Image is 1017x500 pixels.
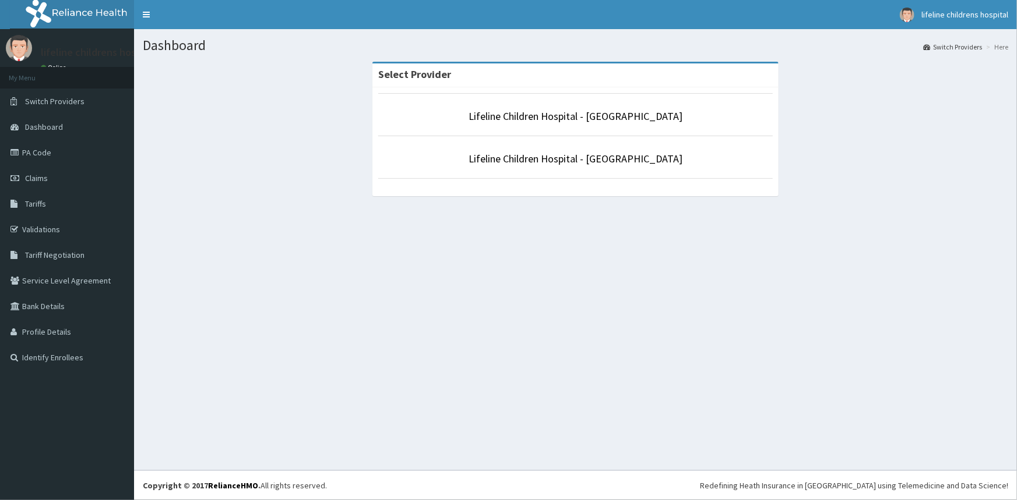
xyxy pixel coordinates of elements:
span: Dashboard [25,122,63,132]
li: Here [983,42,1008,52]
a: Lifeline Children Hospital - [GEOGRAPHIC_DATA] [469,109,682,123]
span: Tariffs [25,198,46,209]
div: Redefining Heath Insurance in [GEOGRAPHIC_DATA] using Telemedicine and Data Science! [700,480,1008,491]
img: User Image [6,35,32,61]
strong: Copyright © 2017 . [143,480,261,491]
span: Claims [25,173,48,183]
span: Tariff Negotiation [25,250,85,260]
span: lifeline childrens hospital [921,9,1008,20]
footer: All rights reserved. [134,470,1017,500]
a: Lifeline Children Hospital - [GEOGRAPHIC_DATA] [469,152,682,165]
span: Switch Providers [25,96,85,107]
p: lifeline childrens hospital [41,47,157,58]
a: Online [41,63,69,72]
strong: Select Provider [378,68,451,81]
h1: Dashboard [143,38,1008,53]
a: Switch Providers [923,42,982,52]
a: RelianceHMO [208,480,258,491]
img: User Image [900,8,914,22]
